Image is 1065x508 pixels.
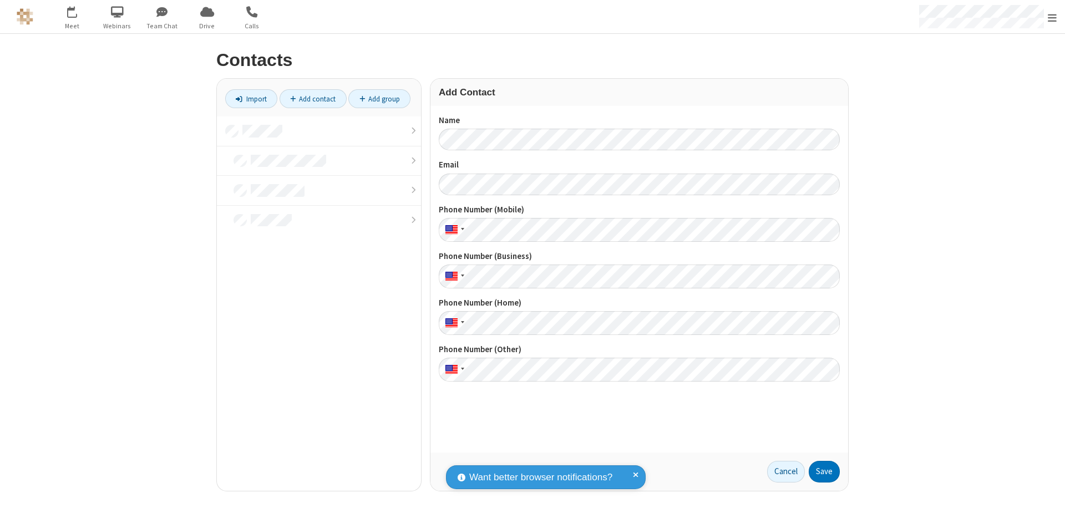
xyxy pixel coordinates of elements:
[439,204,840,216] label: Phone Number (Mobile)
[75,6,82,14] div: 3
[439,250,840,263] label: Phone Number (Business)
[231,21,273,31] span: Calls
[439,114,840,127] label: Name
[439,218,468,242] div: United States: + 1
[141,21,183,31] span: Team Chat
[439,159,840,171] label: Email
[348,89,410,108] a: Add group
[439,343,840,356] label: Phone Number (Other)
[809,461,840,483] button: Save
[216,50,849,70] h2: Contacts
[439,265,468,288] div: United States: + 1
[439,311,468,335] div: United States: + 1
[1037,479,1057,500] iframe: Chat
[17,8,33,25] img: QA Selenium DO NOT DELETE OR CHANGE
[767,461,805,483] a: Cancel
[469,470,612,485] span: Want better browser notifications?
[439,297,840,309] label: Phone Number (Home)
[439,358,468,382] div: United States: + 1
[225,89,277,108] a: Import
[186,21,228,31] span: Drive
[280,89,347,108] a: Add contact
[52,21,93,31] span: Meet
[97,21,138,31] span: Webinars
[439,87,840,98] h3: Add Contact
